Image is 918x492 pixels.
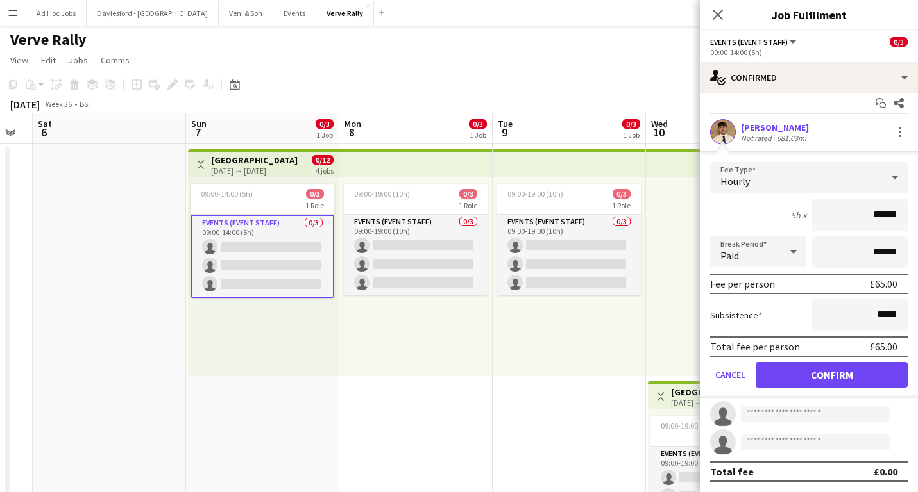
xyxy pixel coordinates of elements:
[710,362,751,388] button: Cancel
[306,189,324,199] span: 0/3
[651,118,668,129] span: Wed
[459,189,477,199] span: 0/3
[191,215,334,298] app-card-role: Events (Event Staff)0/309:00-14:00 (5h)
[10,98,40,111] div: [DATE]
[741,133,774,143] div: Not rated
[316,119,334,129] span: 0/3
[316,130,333,140] div: 1 Job
[623,130,640,140] div: 1 Job
[344,215,488,295] app-card-role: Events (Event Staff)0/309:00-19:00 (10h)
[661,421,717,430] span: 09:00-19:00 (10h)
[469,119,487,129] span: 0/3
[316,1,374,26] button: Verve Rally
[774,133,809,143] div: 681.03mi
[710,37,788,47] span: Events (Event Staff)
[191,184,334,298] app-job-card: 09:00-14:00 (5h)0/31 RoleEvents (Event Staff)0/309:00-14:00 (5h)
[470,130,486,140] div: 1 Job
[710,47,908,57] div: 09:00-14:00 (5h)
[219,1,273,26] button: Veni & Son
[201,189,253,199] span: 09:00-14:00 (5h)
[622,119,640,129] span: 0/3
[96,52,135,69] a: Comms
[10,54,28,66] span: View
[211,166,298,176] div: [DATE] → [DATE]
[344,118,361,129] span: Mon
[649,125,668,140] span: 10
[189,125,207,140] span: 7
[507,189,563,199] span: 09:00-19:00 (10h)
[80,99,92,109] div: BST
[69,54,88,66] span: Jobs
[343,125,361,140] span: 8
[710,277,775,290] div: Fee per person
[890,37,908,47] span: 0/3
[459,201,477,210] span: 1 Role
[26,1,87,26] button: Ad Hoc Jobs
[354,189,410,199] span: 09:00-19:00 (10h)
[273,1,316,26] button: Events
[497,184,641,295] app-job-card: 09:00-19:00 (10h)0/31 RoleEvents (Event Staff)0/309:00-19:00 (10h)
[710,465,754,478] div: Total fee
[101,54,130,66] span: Comms
[36,52,61,69] a: Edit
[700,6,918,23] h3: Job Fulfilment
[64,52,93,69] a: Jobs
[613,189,631,199] span: 0/3
[870,277,897,290] div: £65.00
[41,54,56,66] span: Edit
[191,118,207,129] span: Sun
[5,52,33,69] a: View
[874,465,897,478] div: £0.00
[36,125,52,140] span: 6
[710,340,800,353] div: Total fee per person
[42,99,74,109] span: Week 36
[496,125,513,140] span: 9
[305,201,324,210] span: 1 Role
[720,249,739,262] span: Paid
[498,118,513,129] span: Tue
[612,201,631,210] span: 1 Role
[316,165,334,176] div: 4 jobs
[710,309,762,321] label: Subsistence
[87,1,219,26] button: Daylesford - [GEOGRAPHIC_DATA]
[671,398,758,407] div: [DATE] → [DATE]
[211,154,298,166] h3: [GEOGRAPHIC_DATA]
[700,62,918,93] div: Confirmed
[756,362,908,388] button: Confirm
[497,215,641,295] app-card-role: Events (Event Staff)0/309:00-19:00 (10h)
[791,209,806,221] div: 5h x
[38,118,52,129] span: Sat
[344,184,488,295] app-job-card: 09:00-19:00 (10h)0/31 RoleEvents (Event Staff)0/309:00-19:00 (10h)
[710,37,798,47] button: Events (Event Staff)
[10,30,87,49] h1: Verve Rally
[671,386,758,398] h3: [GEOGRAPHIC_DATA]
[720,175,750,188] span: Hourly
[870,340,897,353] div: £65.00
[741,122,809,133] div: [PERSON_NAME]
[312,155,334,165] span: 0/12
